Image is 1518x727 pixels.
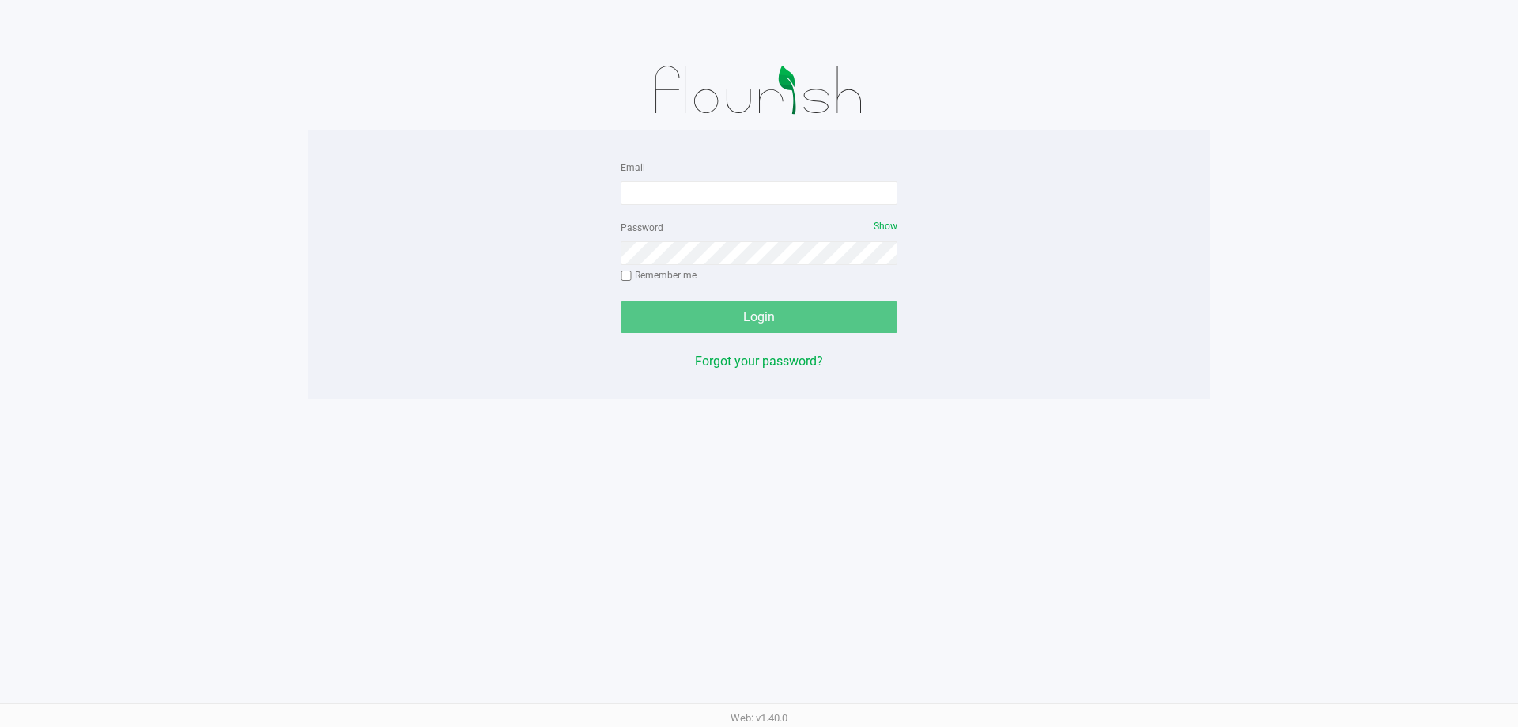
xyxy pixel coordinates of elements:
label: Remember me [621,268,697,282]
button: Forgot your password? [695,352,823,371]
label: Password [621,221,663,235]
input: Remember me [621,271,632,282]
span: Show [874,221,897,232]
span: Web: v1.40.0 [731,712,787,724]
label: Email [621,161,645,175]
